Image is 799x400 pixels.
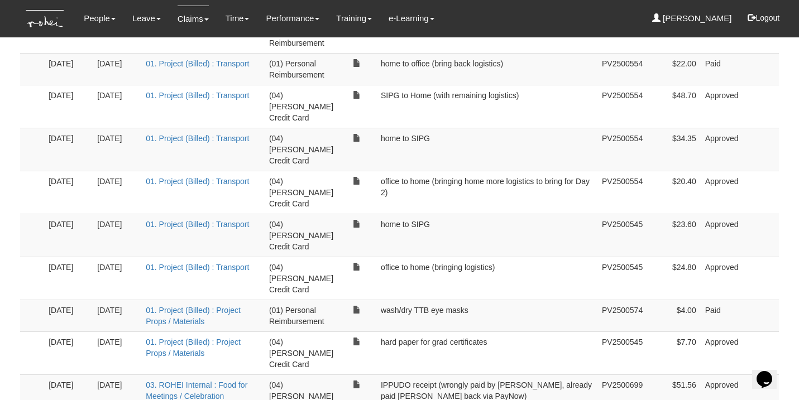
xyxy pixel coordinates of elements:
td: $48.70 [647,85,701,128]
a: 01. Project (Billed) : Transport [146,134,249,143]
td: $22.00 [647,53,701,85]
td: (01) Personal Reimbursement [265,300,338,331]
td: $20.40 [647,171,701,214]
td: (04) [PERSON_NAME] Credit Card [265,257,338,300]
td: Approved [701,214,745,257]
td: home to office (bring back logistics) [376,53,597,85]
td: [DATE] [93,53,141,85]
td: $7.70 [647,331,701,374]
a: Claims [178,6,209,32]
td: [DATE] [93,214,141,257]
td: home to SIPG [376,128,597,171]
td: (04) [PERSON_NAME] Credit Card [265,214,338,257]
td: Paid [701,300,745,331]
td: [DATE] [44,331,93,374]
td: home to SIPG [376,214,597,257]
td: Paid [701,53,745,85]
td: PV2500545 [597,214,647,257]
td: $4.00 [647,300,701,331]
td: PV2500554 [597,53,647,85]
td: PV2500554 [597,171,647,214]
td: PV2500574 [597,300,647,331]
td: office to home (bringing logistics) [376,257,597,300]
td: office to home (bringing home more logistics to bring for Day 2) [376,171,597,214]
a: Training [336,6,372,31]
td: PV2500545 [597,257,647,300]
a: 01. Project (Billed) : Transport [146,91,249,100]
td: SIPG to Home (with remaining logistics) [376,85,597,128]
iframe: chat widget [752,355,788,389]
td: [DATE] [44,85,93,128]
td: [DATE] [44,128,93,171]
td: [DATE] [44,300,93,331]
a: 01. Project (Billed) : Transport [146,59,249,68]
td: (04) [PERSON_NAME] Credit Card [265,331,338,374]
td: [DATE] [44,214,93,257]
td: $23.60 [647,214,701,257]
td: [DATE] [93,85,141,128]
td: wash/dry TTB eye masks [376,300,597,331]
td: (04) [PERSON_NAME] Credit Card [265,128,338,171]
td: (04) [PERSON_NAME] Credit Card [265,85,338,128]
td: hard paper for grad certificates [376,331,597,374]
td: [DATE] [44,171,93,214]
td: $24.80 [647,257,701,300]
td: (01) Personal Reimbursement [265,53,338,85]
td: [DATE] [44,53,93,85]
td: [DATE] [93,128,141,171]
button: Logout [740,4,787,31]
td: PV2500554 [597,85,647,128]
a: 01. Project (Billed) : Transport [146,177,249,186]
a: [PERSON_NAME] [652,6,732,31]
td: PV2500545 [597,331,647,374]
td: PV2500554 [597,128,647,171]
a: 01. Project (Billed) : Project Props / Materials [146,338,241,358]
td: Approved [701,128,745,171]
td: [DATE] [44,257,93,300]
td: Approved [701,331,745,374]
td: [DATE] [93,331,141,374]
td: [DATE] [93,171,141,214]
td: (04) [PERSON_NAME] Credit Card [265,171,338,214]
a: e-Learning [389,6,434,31]
a: Time [226,6,250,31]
td: [DATE] [93,257,141,300]
a: People [84,6,116,31]
td: $34.35 [647,128,701,171]
a: 01. Project (Billed) : Project Props / Materials [146,306,241,326]
a: 01. Project (Billed) : Transport [146,220,249,229]
td: Approved [701,85,745,128]
a: 01. Project (Billed) : Transport [146,263,249,272]
td: [DATE] [93,300,141,331]
a: Performance [266,6,319,31]
td: Approved [701,171,745,214]
a: Leave [132,6,161,31]
td: Approved [701,257,745,300]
